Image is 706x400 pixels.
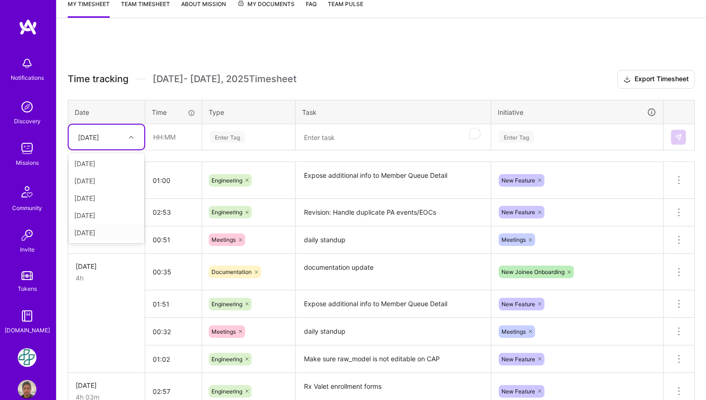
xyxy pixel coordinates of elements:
div: Time [152,107,195,117]
span: New Feature [501,177,535,184]
a: Counter Health: Team for Counter Health [15,348,39,367]
th: Task [296,100,491,124]
input: HH:MM [146,125,201,149]
span: Engineering [212,356,242,363]
div: [DATE] [76,261,137,271]
div: [DATE] [69,224,144,241]
textarea: To enrich screen reader interactions, please activate Accessibility in Grammarly extension settings [297,125,490,150]
div: Discovery [14,116,41,126]
img: tokens [21,271,33,280]
img: User Avatar [18,380,36,399]
th: Type [202,100,296,124]
span: New Joinee Onboarding [501,268,565,275]
i: icon Download [623,75,631,84]
div: [DATE] [69,155,144,172]
div: Community [12,203,42,213]
textarea: Revision: Handle duplicate PA events/EOCs [297,200,490,225]
img: Community [16,181,38,203]
span: [DATE] - [DATE] , 2025 Timesheet [153,73,297,85]
span: Meetings [212,236,236,243]
span: Meetings [501,328,526,335]
input: HH:MM [145,260,202,284]
div: [DATE] [78,132,99,142]
th: Date [68,100,145,124]
span: New Feature [501,209,535,216]
div: Missions [16,158,39,168]
img: logo [19,19,37,35]
textarea: Expose additional info to Member Queue Detail [297,291,490,317]
button: Export Timesheet [617,70,695,89]
img: Submit [675,133,682,141]
a: User Avatar [15,380,39,399]
img: bell [18,54,36,73]
span: Time tracking [68,73,128,85]
div: Tokens [18,284,37,294]
img: discovery [18,98,36,116]
img: guide book [18,307,36,325]
span: Meetings [501,236,526,243]
textarea: Expose additional info to Member Queue Detail [297,163,490,198]
span: New Feature [501,301,535,308]
span: New Feature [501,388,535,395]
span: Team Pulse [328,0,363,7]
span: Engineering [212,301,242,308]
img: teamwork [18,139,36,158]
span: Documentation [212,268,252,275]
div: Enter Tag [499,130,534,144]
span: Meetings [212,328,236,335]
input: HH:MM [145,168,202,193]
div: [DATE] [76,380,137,390]
div: [DOMAIN_NAME] [5,325,50,335]
span: New Feature [501,356,535,363]
input: HH:MM [145,200,202,225]
input: HH:MM [145,319,202,344]
input: HH:MM [145,347,202,372]
div: Enter Tag [210,130,245,144]
textarea: daily standup [297,227,490,253]
div: [DATE] [69,172,144,189]
i: icon Chevron [129,135,134,140]
img: Counter Health: Team for Counter Health [18,348,36,367]
span: Engineering [212,388,242,395]
textarea: documentation update [297,255,490,290]
div: [DATE] [69,207,144,224]
div: 4h [76,273,137,283]
textarea: Make sure raw_model is not editable on CAP [297,346,490,372]
div: Notifications [11,73,44,83]
input: HH:MM [145,292,202,316]
input: HH:MM [145,227,202,252]
img: Invite [18,226,36,245]
div: [DATE] [69,189,144,207]
span: Engineering [212,177,242,184]
span: Engineering [212,209,242,216]
textarea: daily standup [297,319,490,344]
div: Invite [20,245,35,254]
div: Initiative [498,107,657,118]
